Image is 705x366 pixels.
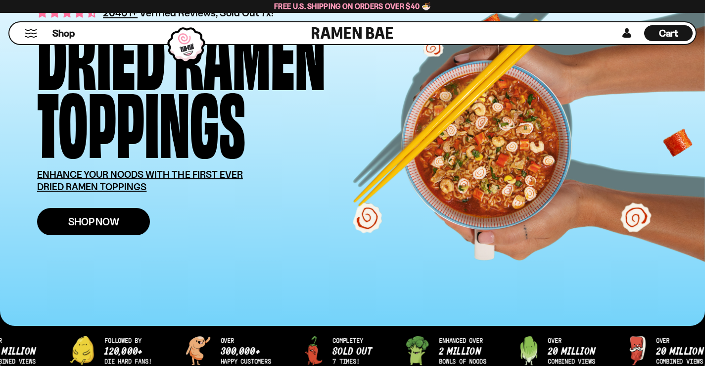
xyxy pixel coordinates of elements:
div: Toppings [37,86,245,154]
div: Ramen [174,18,326,86]
span: Shop Now [68,216,119,227]
u: ENHANCE YOUR NOODS WITH THE FIRST EVER DRIED RAMEN TOPPINGS [37,168,243,193]
a: Shop Now [37,208,150,235]
button: Mobile Menu Trigger [24,29,38,38]
span: Cart [659,27,678,39]
div: Cart [644,22,693,44]
span: Shop [52,27,75,40]
a: Shop [52,25,75,41]
span: Free U.S. Shipping on Orders over $40 🍜 [274,1,431,11]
